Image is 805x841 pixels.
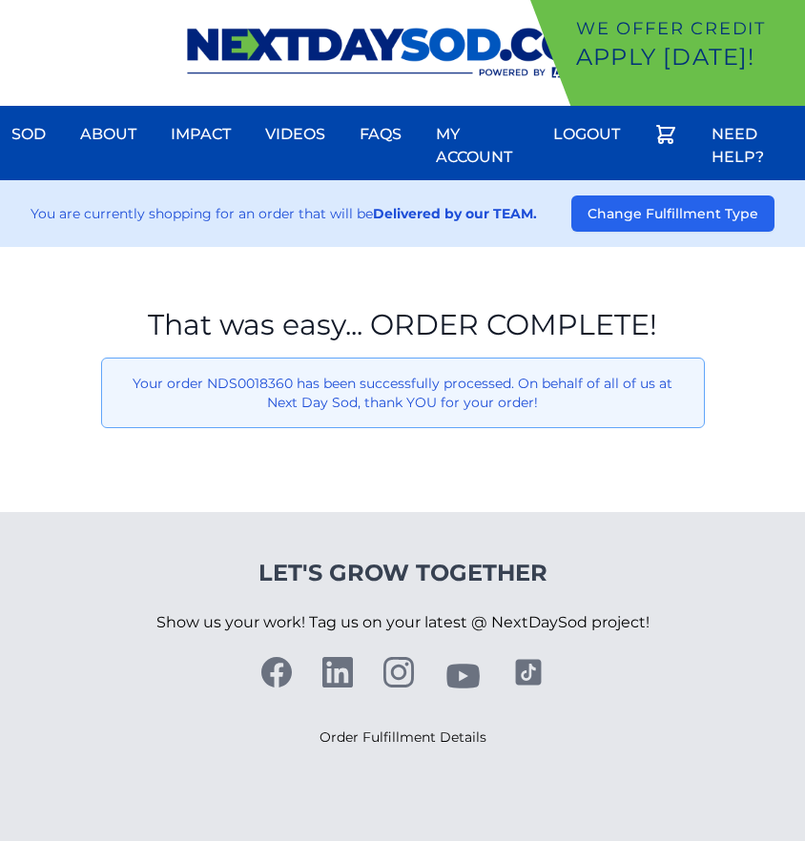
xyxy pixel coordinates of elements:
a: Impact [159,112,242,157]
a: Videos [254,112,337,157]
a: About [69,112,148,157]
a: FAQs [348,112,413,157]
a: Order Fulfillment Details [320,728,486,746]
p: Your order NDS0018360 has been successfully processed. On behalf of all of us at Next Day Sod, th... [117,374,689,412]
a: Need Help? [700,112,805,180]
p: We offer Credit [576,15,797,42]
p: Show us your work! Tag us on your latest @ NextDaySod project! [156,588,650,657]
a: My Account [424,112,530,180]
a: Logout [542,112,631,157]
p: Apply [DATE]! [576,42,797,72]
strong: Delivered by our TEAM. [373,205,537,222]
h1: That was easy... ORDER COMPLETE! [101,308,705,342]
button: Change Fulfillment Type [571,195,774,232]
h4: Let's Grow Together [156,558,650,588]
